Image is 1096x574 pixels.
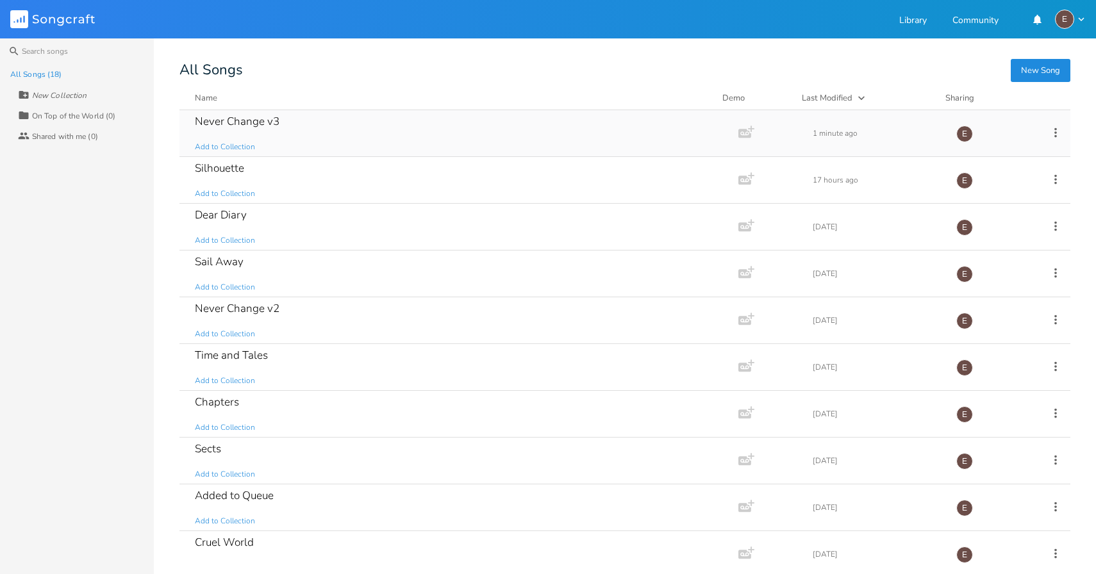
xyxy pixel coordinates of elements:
div: Demo [722,92,786,104]
div: [DATE] [813,550,941,558]
div: [DATE] [813,316,941,324]
button: E [1055,10,1086,29]
div: [DATE] [813,457,941,464]
div: Never Change v2 [195,303,279,314]
div: Chapters [195,397,239,407]
div: [DATE] [813,504,941,511]
div: [DATE] [813,363,941,371]
div: Dear Diary [195,209,247,220]
span: Add to Collection [195,516,255,527]
a: Library [899,16,927,27]
div: All Songs [179,64,1070,76]
div: edward [956,172,973,189]
button: Last Modified [802,92,930,104]
button: Name [195,92,707,104]
div: Sects [195,443,221,454]
span: Add to Collection [195,142,255,152]
div: [DATE] [813,270,941,277]
div: edward [956,406,973,423]
div: edward [956,453,973,470]
span: Add to Collection [195,375,255,386]
span: Add to Collection [195,235,255,246]
div: On Top of the World (0) [32,112,115,120]
div: Shared with me (0) [32,133,98,140]
div: edward [956,546,973,563]
span: Add to Collection [195,422,255,433]
div: Silhouette [195,163,244,174]
span: Add to Collection [195,562,255,573]
div: Last Modified [802,92,852,104]
div: [DATE] [813,223,941,231]
span: Add to Collection [195,329,255,340]
div: Sail Away [195,256,244,267]
div: Time and Tales [195,350,268,361]
div: edward [956,219,973,236]
div: 1 minute ago [813,129,941,137]
div: Cruel World [195,537,254,548]
div: edward [956,359,973,376]
div: Sharing [945,92,1022,104]
div: Name [195,92,217,104]
div: edward [956,126,973,142]
button: New Song [1011,59,1070,82]
div: 17 hours ago [813,176,941,184]
div: edward [956,266,973,283]
div: edward [1055,10,1074,29]
span: Add to Collection [195,188,255,199]
div: All Songs (18) [10,70,62,78]
div: [DATE] [813,410,941,418]
div: edward [956,500,973,516]
div: Added to Queue [195,490,274,501]
a: Community [952,16,999,27]
span: Add to Collection [195,282,255,293]
span: Add to Collection [195,469,255,480]
div: Never Change v3 [195,116,279,127]
div: edward [956,313,973,329]
div: New Collection [32,92,87,99]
